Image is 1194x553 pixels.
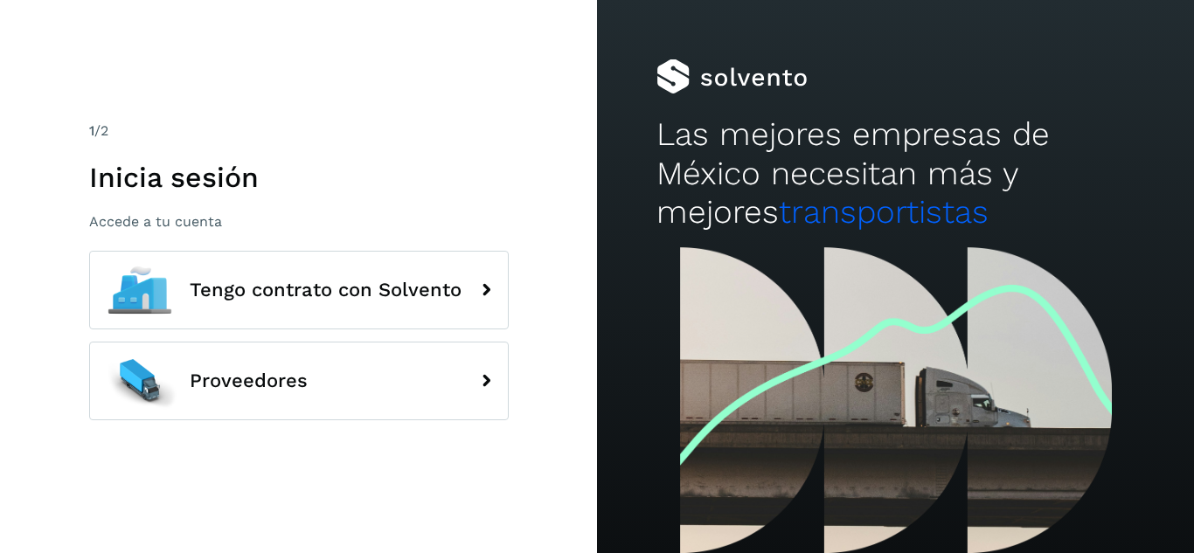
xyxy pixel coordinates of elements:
[89,122,94,139] span: 1
[89,161,509,194] h1: Inicia sesión
[89,251,509,329] button: Tengo contrato con Solvento
[89,213,509,230] p: Accede a tu cuenta
[190,370,308,391] span: Proveedores
[190,280,462,301] span: Tengo contrato con Solvento
[656,115,1134,232] h2: Las mejores empresas de México necesitan más y mejores
[89,121,509,142] div: /2
[89,342,509,420] button: Proveedores
[779,193,989,231] span: transportistas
